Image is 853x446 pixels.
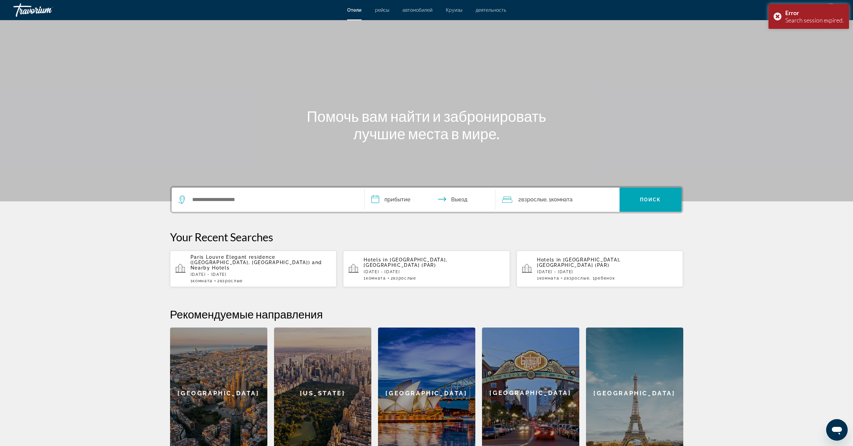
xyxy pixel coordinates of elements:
span: [GEOGRAPHIC_DATA], [GEOGRAPHIC_DATA] (PAR) [364,257,447,268]
p: [DATE] - [DATE] [191,272,331,277]
p: Your Recent Searches [170,230,683,244]
button: User Menu [822,3,840,17]
a: Travorium [13,1,81,19]
p: [DATE] - [DATE] [537,269,678,274]
span: Взрослые [521,196,546,203]
span: Поиск [640,197,661,202]
span: Hotels in [364,257,388,262]
span: Комната [551,196,573,203]
iframe: Schaltfläche zum Öffnen des Messaging-Fensters [826,419,848,441]
span: Ребенок [595,276,615,281]
button: Hotels in [GEOGRAPHIC_DATA], [GEOGRAPHIC_DATA] (PAR)[DATE] - [DATE]1Комната2Взрослые, 1Ребенок [517,250,683,287]
span: and Nearby Hotels [191,260,322,270]
span: Взрослые [220,279,243,283]
div: Error [785,9,844,16]
span: , 1 [589,276,615,281]
span: 1 [537,276,559,281]
a: рейсы [375,7,389,13]
span: [GEOGRAPHIC_DATA], [GEOGRAPHIC_DATA] (PAR) [537,257,621,268]
span: Paris Louvre Elegant residence ([GEOGRAPHIC_DATA], [GEOGRAPHIC_DATA]) [191,254,310,265]
span: , 1 [546,195,573,204]
button: Travelers: 2 adults, 0 children [495,188,620,212]
span: 1 [191,279,213,283]
a: деятельность [476,7,506,13]
a: автомобилей [403,7,432,13]
div: Search session expired. [785,16,844,24]
button: Поиск [620,188,682,212]
span: Hotels in [537,257,561,262]
button: Paris Louvre Elegant residence ([GEOGRAPHIC_DATA], [GEOGRAPHIC_DATA]) and Nearby Hotels[DATE] - [... [170,250,337,287]
span: 2 [391,276,416,281]
p: [DATE] - [DATE] [364,269,504,274]
span: Комната [366,276,386,281]
span: Комната [539,276,559,281]
a: Круизы [446,7,462,13]
button: Hotels in [GEOGRAPHIC_DATA], [GEOGRAPHIC_DATA] (PAR)[DATE] - [DATE]1Комната2Взрослые [343,250,510,287]
div: Search widget [172,188,682,212]
span: Взрослые [567,276,589,281]
span: Комната [193,279,213,283]
span: Взрослые [393,276,416,281]
h1: Помочь вам найти и забронировать лучшие места в мире. [301,107,552,142]
span: 1 [364,276,386,281]
h2: Рекомендуемые направления [170,307,683,321]
span: 2 [217,279,243,283]
span: 2 [564,276,589,281]
button: Check in and out dates [365,188,495,212]
span: 2 [518,195,546,204]
a: Отели [347,7,362,13]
